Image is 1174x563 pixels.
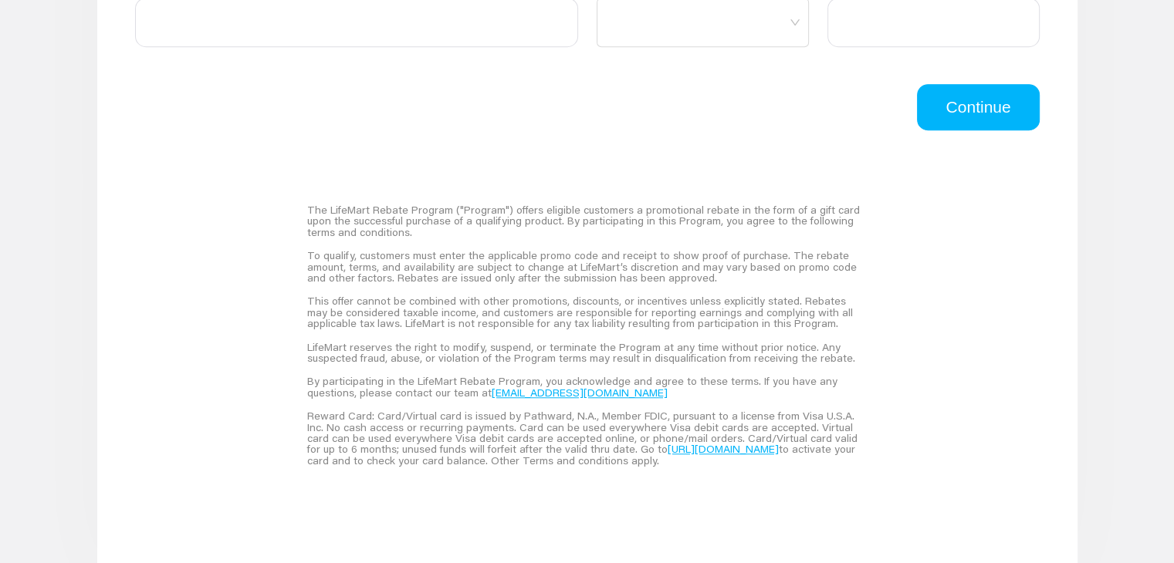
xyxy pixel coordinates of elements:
[307,335,867,370] div: LifeMart reserves the right to modify, suspend, or terminate the Program at any time without prio...
[917,84,1039,130] button: Continue
[307,244,867,289] div: To qualify, customers must enter the applicable promo code and receipt to show proof of purchase....
[307,404,867,472] div: Reward Card: Card/Virtual card is issued by Pathward, N.A., Member FDIC, pursuant to a license fr...
[668,442,779,456] a: [URL][DOMAIN_NAME]
[492,386,668,399] a: [EMAIL_ADDRESS][DOMAIN_NAME]
[307,369,867,404] div: By participating in the LifeMart Rebate Program, you acknowledge and agree to these terms. If you...
[307,289,867,335] div: This offer cannot be combined with other promotions, discounts, or incentives unless explicitly s...
[307,198,867,244] div: The LifeMart Rebate Program ("Program") offers eligible customers a promotional rebate in the for...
